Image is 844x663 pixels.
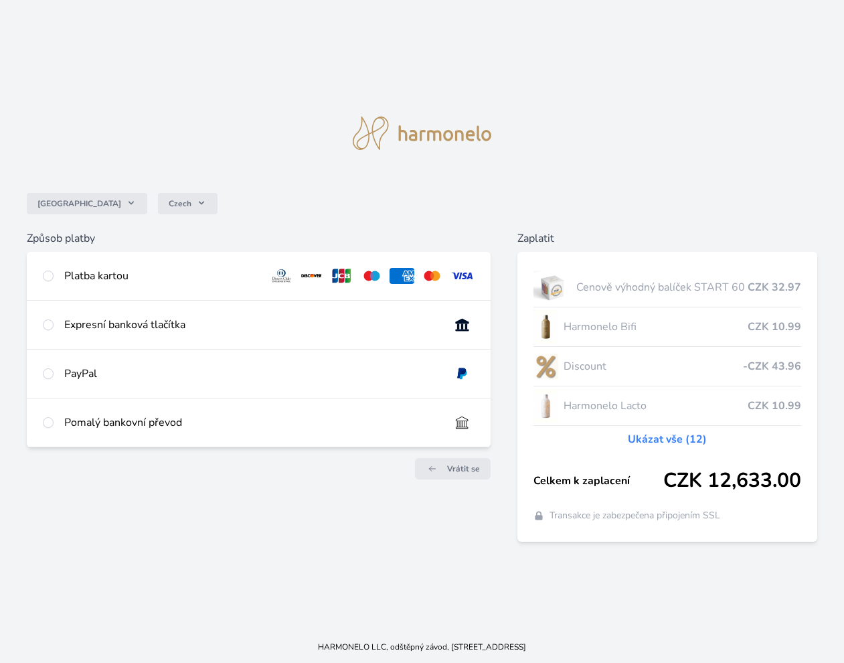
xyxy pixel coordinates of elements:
span: CZK 12,633.00 [663,469,801,493]
img: onlineBanking_CZ.svg [450,317,475,333]
span: CZK 32.97 [748,279,801,295]
button: [GEOGRAPHIC_DATA] [27,193,147,214]
img: bankTransfer_IBAN.svg [450,415,475,431]
img: CLEAN_BIFI_se_stinem_x-lo.jpg [533,310,559,344]
span: -CZK 43.96 [743,358,801,374]
span: Cenově výhodný balíček START 60 [576,279,748,295]
img: CLEAN_LACTO_se_stinem_x-hi-lo.jpg [533,389,559,423]
a: Vrátit se [415,458,491,480]
img: maestro.svg [359,268,384,284]
span: Czech [169,198,191,209]
div: PayPal [64,366,439,382]
button: Czech [158,193,218,214]
h6: Způsob platby [27,230,491,246]
img: mc.svg [420,268,444,284]
div: Pomalý bankovní převod [64,415,439,431]
span: CZK 10.99 [748,319,801,335]
div: Platba kartou [64,268,258,284]
span: Celkem k zaplacení [533,473,663,489]
img: start.jpg [533,271,572,304]
img: logo.svg [353,117,492,150]
a: Ukázat vše (12) [628,431,707,447]
img: diners.svg [269,268,294,284]
img: visa.svg [450,268,475,284]
img: discover.svg [299,268,324,284]
h6: Zaplatit [517,230,817,246]
span: Harmonelo Bifi [564,319,748,335]
span: Harmonelo Lacto [564,398,748,414]
span: Transakce je zabezpečena připojením SSL [550,509,720,522]
span: Discount [564,358,743,374]
img: amex.svg [390,268,414,284]
div: Expresní banková tlačítka [64,317,439,333]
img: jcb.svg [329,268,354,284]
img: paypal.svg [450,366,475,382]
span: [GEOGRAPHIC_DATA] [37,198,121,209]
span: CZK 10.99 [748,398,801,414]
img: discount-lo.png [533,350,559,383]
span: Vrátit se [447,463,480,474]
